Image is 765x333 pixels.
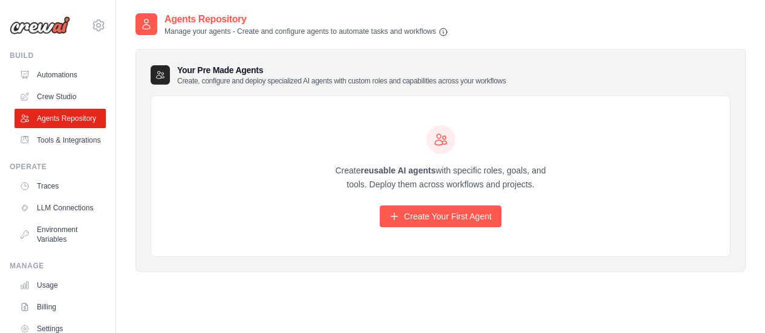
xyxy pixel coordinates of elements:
a: Environment Variables [15,220,106,249]
div: Build [10,51,106,60]
p: Create with specific roles, goals, and tools. Deploy them across workflows and projects. [325,164,557,192]
a: Billing [15,297,106,317]
div: Operate [10,162,106,172]
a: Agents Repository [15,109,106,128]
a: Traces [15,176,106,196]
p: Create, configure and deploy specialized AI agents with custom roles and capabilities across your... [177,76,506,86]
a: Usage [15,276,106,295]
div: Manage [10,261,106,271]
h2: Agents Repository [164,12,448,27]
a: LLM Connections [15,198,106,218]
p: Manage your agents - Create and configure agents to automate tasks and workflows [164,27,448,37]
a: Automations [15,65,106,85]
img: Logo [10,16,70,34]
a: Create Your First Agent [380,205,501,227]
a: Tools & Integrations [15,131,106,150]
a: Crew Studio [15,87,106,106]
strong: reusable AI agents [360,166,435,175]
h3: Your Pre Made Agents [177,64,506,86]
